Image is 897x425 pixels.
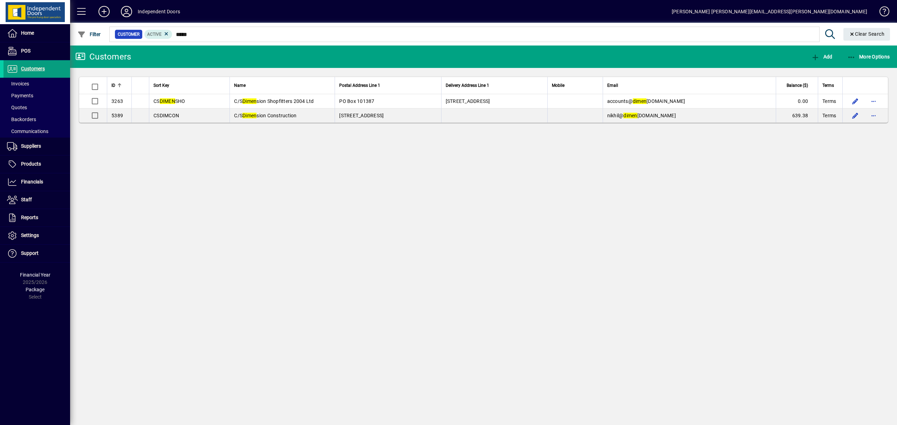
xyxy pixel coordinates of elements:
[446,98,490,104] span: [STREET_ADDRESS]
[4,227,70,244] a: Settings
[552,82,598,89] div: Mobile
[242,113,256,118] em: Dimen
[607,82,772,89] div: Email
[21,215,38,220] span: Reports
[7,93,33,98] span: Payments
[111,82,115,89] span: ID
[26,287,44,292] span: Package
[111,82,127,89] div: ID
[93,5,115,18] button: Add
[776,94,818,109] td: 0.00
[77,32,101,37] span: Filter
[4,125,70,137] a: Communications
[868,96,879,107] button: More options
[7,117,36,122] span: Backorders
[234,98,314,104] span: C/S sion Shopfitters 2004 Ltd
[4,25,70,42] a: Home
[4,155,70,173] a: Products
[843,28,890,41] button: Clear
[242,98,256,104] em: Dimen
[21,197,32,202] span: Staff
[339,82,380,89] span: Postal Address Line 1
[7,105,27,110] span: Quotes
[21,30,34,36] span: Home
[850,96,861,107] button: Edit
[115,5,138,18] button: Profile
[623,113,637,118] em: dimen
[76,28,103,41] button: Filter
[4,173,70,191] a: Financials
[822,82,834,89] span: Terms
[147,32,162,37] span: Active
[75,51,131,62] div: Customers
[809,50,834,63] button: Add
[160,98,175,104] em: DIMEN
[153,98,185,104] span: CS SHO
[849,31,885,37] span: Clear Search
[21,143,41,149] span: Suppliers
[874,1,888,24] a: Knowledge Base
[4,191,70,209] a: Staff
[607,98,685,104] span: accounts@ [DOMAIN_NAME]
[21,66,45,71] span: Customers
[672,6,867,17] div: [PERSON_NAME] [PERSON_NAME][EMAIL_ADDRESS][PERSON_NAME][DOMAIN_NAME]
[4,209,70,227] a: Reports
[633,98,646,104] em: dimen
[111,98,123,104] span: 3263
[118,31,139,38] span: Customer
[339,98,374,104] span: PO Box 101387
[552,82,564,89] span: Mobile
[21,161,41,167] span: Products
[234,82,246,89] span: Name
[811,54,832,60] span: Add
[138,6,180,17] div: Independent Doors
[4,90,70,102] a: Payments
[4,138,70,155] a: Suppliers
[21,179,43,184] span: Financials
[787,82,808,89] span: Balance ($)
[4,113,70,125] a: Backorders
[850,110,861,121] button: Edit
[607,113,676,118] span: nikhil@ [DOMAIN_NAME]
[4,102,70,113] a: Quotes
[144,30,172,39] mat-chip: Activation Status: Active
[776,109,818,123] td: 639.38
[847,54,890,60] span: More Options
[21,232,39,238] span: Settings
[153,113,179,118] span: CSDIMCON
[780,82,814,89] div: Balance ($)
[822,98,836,105] span: Terms
[111,113,123,118] span: 5389
[21,250,39,256] span: Support
[822,112,836,119] span: Terms
[20,272,50,278] span: Financial Year
[7,81,29,86] span: Invoices
[868,110,879,121] button: More options
[607,82,618,89] span: Email
[446,82,489,89] span: Delivery Address Line 1
[4,42,70,60] a: POS
[4,245,70,262] a: Support
[21,48,30,54] span: POS
[7,128,48,134] span: Communications
[339,113,384,118] span: [STREET_ADDRESS]
[153,82,169,89] span: Sort Key
[234,82,330,89] div: Name
[234,113,296,118] span: C/S sion Construction
[845,50,892,63] button: More Options
[4,78,70,90] a: Invoices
